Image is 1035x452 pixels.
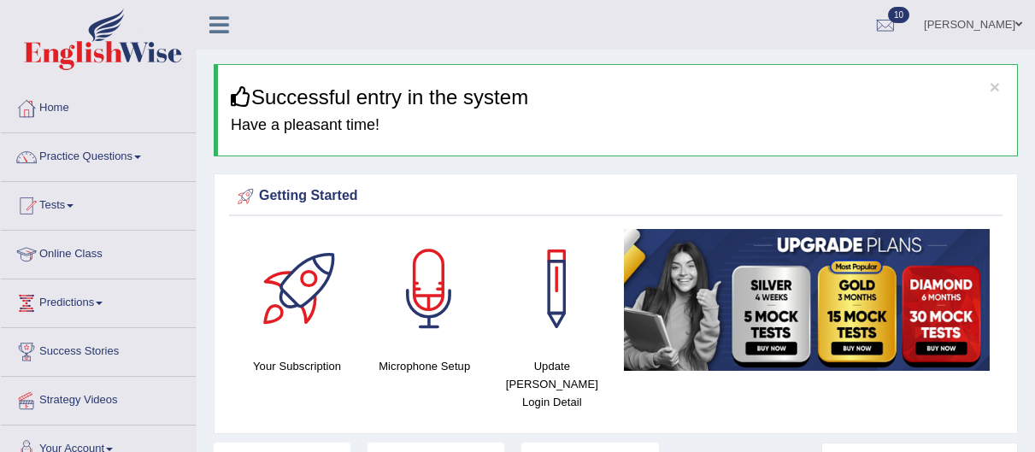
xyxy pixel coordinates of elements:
h4: Have a pleasant time! [231,117,1004,134]
a: Home [1,85,196,127]
h4: Your Subscription [242,357,352,375]
button: × [990,78,1000,96]
a: Tests [1,182,196,225]
span: 10 [888,7,909,23]
a: Success Stories [1,328,196,371]
h4: Update [PERSON_NAME] Login Detail [497,357,607,411]
h3: Successful entry in the system [231,86,1004,109]
a: Online Class [1,231,196,273]
a: Predictions [1,279,196,322]
a: Practice Questions [1,133,196,176]
h4: Microphone Setup [369,357,479,375]
img: small5.jpg [624,229,990,370]
div: Getting Started [233,184,998,209]
a: Strategy Videos [1,377,196,420]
